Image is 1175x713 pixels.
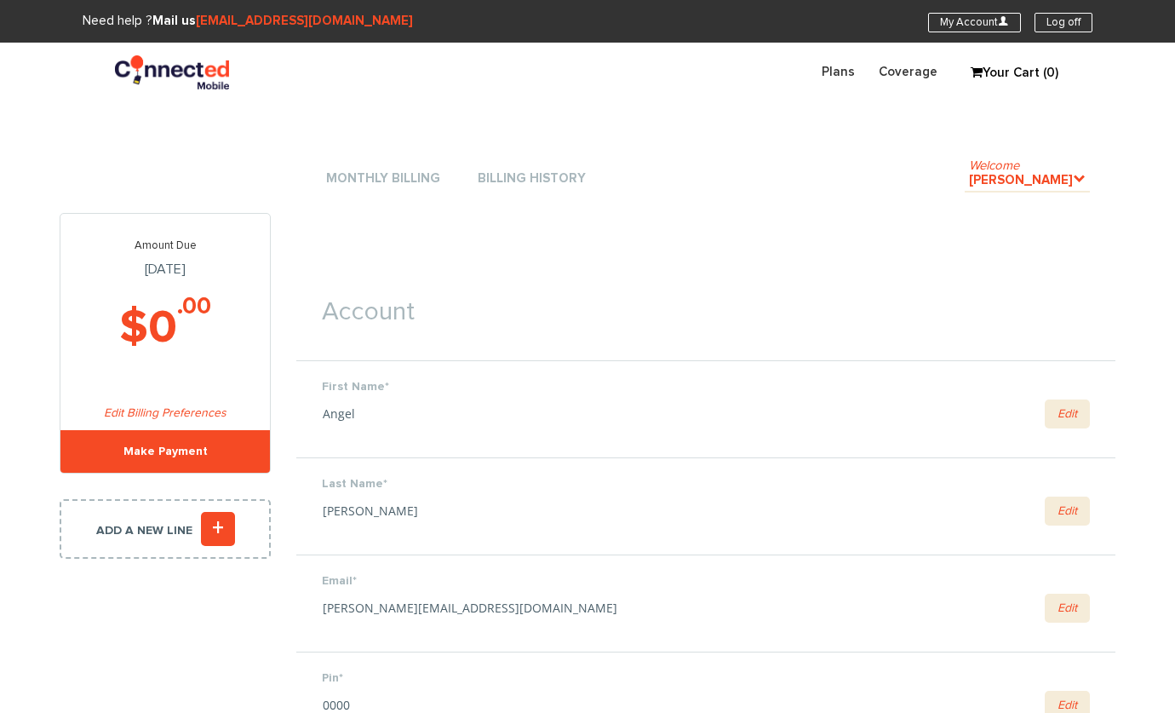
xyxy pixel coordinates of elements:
[60,499,271,559] a: Add a new line+
[1073,172,1086,185] i: .
[322,168,444,191] a: Monthly Billing
[998,15,1009,26] i: U
[928,13,1021,32] a: My AccountU
[1045,400,1090,428] a: Edit
[177,295,211,319] sup: .00
[60,430,270,473] a: Make Payment
[867,55,949,89] a: Coverage
[60,239,270,253] p: Amount Due
[969,159,1019,172] span: Welcome
[201,512,235,546] i: +
[196,14,413,27] a: [EMAIL_ADDRESS][DOMAIN_NAME]
[1045,594,1090,623] a: Edit
[60,239,270,278] h3: [DATE]
[322,475,1090,492] label: Last Name*
[104,407,226,419] a: Edit Billing Preferences
[962,60,1047,86] a: Your Cart (0)
[60,303,270,354] h2: $0
[965,170,1090,193] a: Welcome[PERSON_NAME].
[83,14,413,27] span: Need help ?
[152,14,413,27] strong: Mail us
[296,273,1115,335] h1: Account
[1035,13,1092,32] a: Log off
[322,378,1090,395] label: First Name*
[1045,497,1090,526] a: Edit
[322,572,1090,589] label: Email*
[473,168,590,191] a: Billing History
[810,55,867,89] a: Plans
